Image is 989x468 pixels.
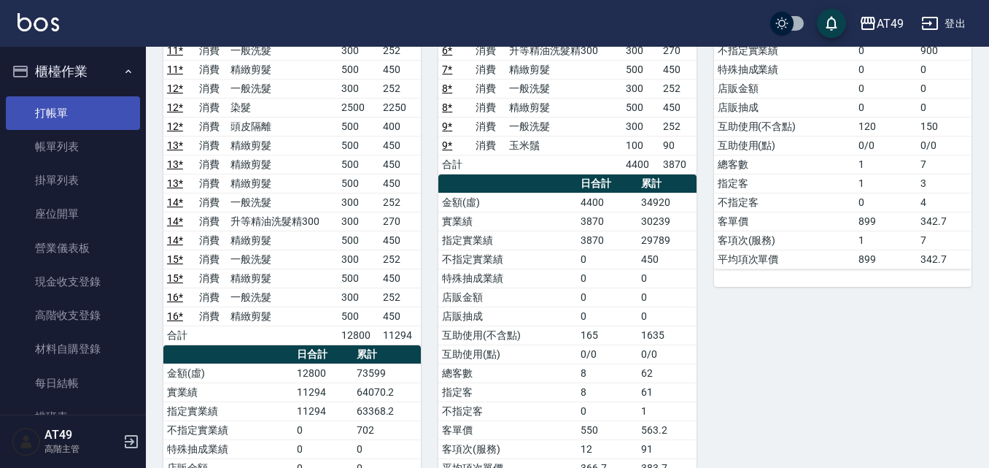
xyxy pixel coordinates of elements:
td: 一般洗髮 [505,79,622,98]
td: 300 [622,117,659,136]
td: 一般洗髮 [227,193,337,212]
td: 120 [855,117,917,136]
a: 打帳單 [6,96,140,130]
td: 店販抽成 [438,307,577,326]
td: 0 [637,307,696,326]
td: 實業績 [163,383,293,402]
td: 62 [637,364,696,383]
td: 0 [293,440,352,459]
td: 精緻剪髮 [227,155,337,174]
td: 450 [379,231,421,250]
td: 450 [379,269,421,288]
td: 消費 [472,117,505,136]
td: 消費 [472,136,505,155]
td: 1 [855,231,917,250]
td: 12800 [338,326,379,345]
td: 消費 [472,60,505,79]
td: 500 [338,231,379,250]
a: 每日結帳 [6,367,140,400]
td: 消費 [195,288,228,307]
td: 899 [855,212,917,231]
td: 450 [637,250,696,269]
td: 精緻剪髮 [505,60,622,79]
td: 0 [577,402,638,421]
th: 日合計 [577,174,638,193]
td: 450 [379,136,421,155]
td: 0 [293,421,352,440]
td: 特殊抽成業績 [438,269,577,288]
td: 互助使用(不含點) [714,117,855,136]
td: 702 [353,421,422,440]
a: 座位開單 [6,197,140,231]
td: 30239 [637,212,696,231]
td: 一般洗髮 [227,288,337,307]
td: 450 [659,98,697,117]
td: 252 [379,193,421,212]
td: 252 [659,79,697,98]
td: 特殊抽成業績 [714,60,855,79]
td: 金額(虛) [438,193,577,212]
div: AT49 [877,15,904,33]
th: 日合計 [293,345,352,364]
td: 消費 [195,41,228,60]
td: 300 [622,41,659,60]
td: 500 [622,98,659,117]
td: 客項次(服務) [714,231,855,250]
td: 300 [338,212,379,231]
td: 精緻剪髮 [227,174,337,193]
button: 登出 [915,10,971,37]
td: 消費 [472,79,505,98]
td: 消費 [195,98,228,117]
td: 91 [637,440,696,459]
img: Person [12,427,41,456]
td: 550 [577,421,638,440]
a: 帳單列表 [6,130,140,164]
td: 精緻剪髮 [227,60,337,79]
td: 0 [855,98,917,117]
td: 342.7 [917,212,971,231]
button: 櫃檯作業 [6,53,140,91]
td: 0 [353,440,422,459]
td: 0 [855,41,917,60]
td: 2250 [379,98,421,117]
td: 一般洗髮 [505,117,622,136]
td: 0 [577,250,638,269]
td: 0 [637,288,696,307]
td: 500 [622,60,659,79]
td: 90 [659,136,697,155]
td: 450 [379,155,421,174]
td: 7 [917,155,971,174]
td: 消費 [195,212,228,231]
td: 0 [637,269,696,288]
td: 450 [379,174,421,193]
td: 563.2 [637,421,696,440]
td: 1 [855,155,917,174]
td: 500 [338,117,379,136]
td: 金額(虛) [163,364,293,383]
a: 排班表 [6,400,140,434]
td: 精緻剪髮 [227,136,337,155]
td: 500 [338,155,379,174]
td: 4400 [622,155,659,174]
td: 270 [659,41,697,60]
td: 客項次(服務) [438,440,577,459]
td: 消費 [195,155,228,174]
td: 500 [338,174,379,193]
p: 高階主管 [44,442,119,456]
td: 34920 [637,193,696,212]
td: 總客數 [438,364,577,383]
td: 270 [379,212,421,231]
td: 4400 [577,193,638,212]
td: 0/0 [577,345,638,364]
td: 消費 [195,79,228,98]
td: 29789 [637,231,696,250]
td: 消費 [195,193,228,212]
td: 指定實業績 [438,231,577,250]
td: 300 [338,41,379,60]
td: 染髮 [227,98,337,117]
td: 精緻剪髮 [505,98,622,117]
td: 252 [379,288,421,307]
td: 實業績 [438,212,577,231]
td: 0 [577,269,638,288]
td: 消費 [195,231,228,250]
